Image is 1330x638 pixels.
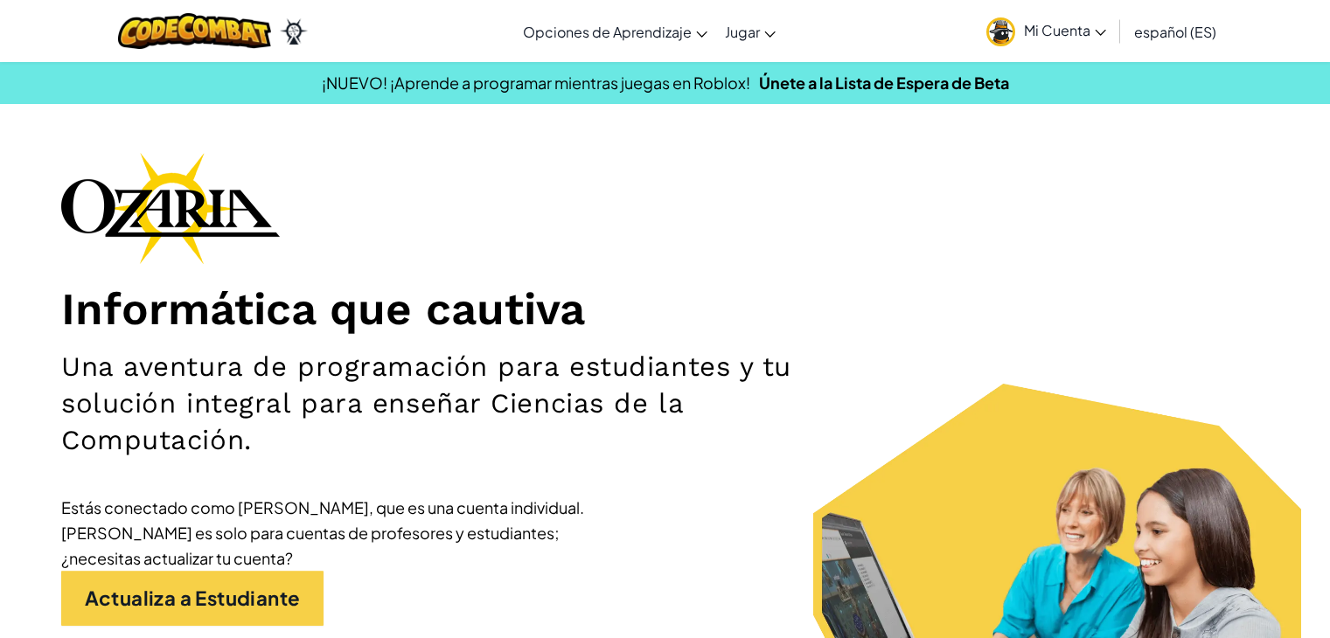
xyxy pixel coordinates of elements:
[725,23,760,41] span: Jugar
[1125,8,1225,55] a: español (ES)
[1134,23,1216,41] span: español (ES)
[1024,21,1106,39] span: Mi Cuenta
[61,495,586,571] div: Estás conectado como [PERSON_NAME], que es una cuenta individual. [PERSON_NAME] es solo para cuen...
[514,8,716,55] a: Opciones de Aprendizaje
[118,13,271,49] img: CodeCombat logo
[759,73,1009,93] a: Únete a la Lista de Espera de Beta
[986,17,1015,46] img: avatar
[716,8,784,55] a: Jugar
[61,349,870,460] h2: Una aventura de programación para estudiantes y tu solución integral para enseñar Ciencias de la ...
[280,18,308,45] img: Ozaria
[61,571,324,626] a: Actualiza a Estudiante
[322,73,750,93] span: ¡NUEVO! ¡Aprende a programar mientras juegas en Roblox!
[61,152,280,264] img: Ozaria branding logo
[61,281,1269,336] h1: Informática que cautiva
[978,3,1115,59] a: Mi Cuenta
[523,23,692,41] span: Opciones de Aprendizaje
